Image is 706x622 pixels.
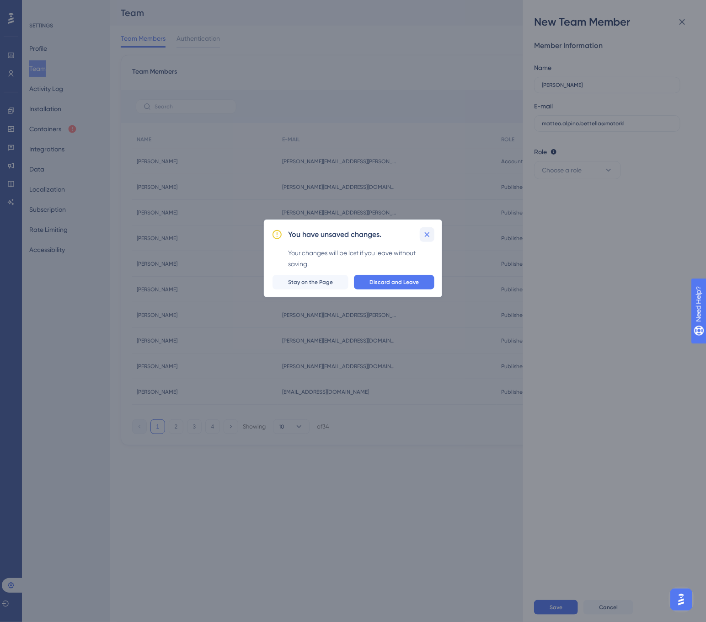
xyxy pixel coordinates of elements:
[668,586,695,613] iframe: UserGuiding AI Assistant Launcher
[288,247,434,269] div: Your changes will be lost if you leave without saving.
[288,279,333,286] span: Stay on the Page
[369,279,419,286] span: Discard and Leave
[21,2,57,13] span: Need Help?
[288,229,381,240] h2: You have unsaved changes.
